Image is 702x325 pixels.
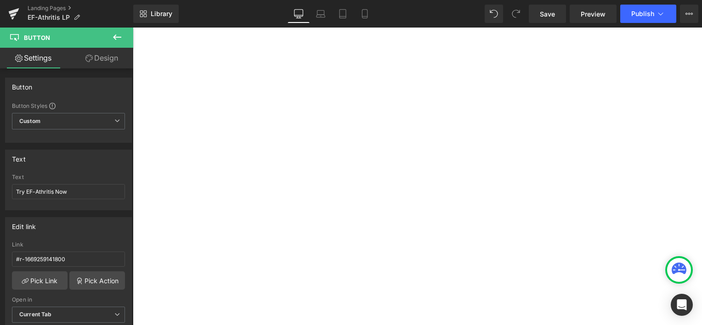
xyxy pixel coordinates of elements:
[24,34,50,41] span: Button
[581,9,606,19] span: Preview
[332,5,354,23] a: Tablet
[133,5,179,23] a: New Library
[12,150,26,163] div: Text
[12,174,125,180] div: Text
[540,9,555,19] span: Save
[620,5,676,23] button: Publish
[631,10,654,17] span: Publish
[12,297,125,303] div: Open in
[570,5,617,23] a: Preview
[310,5,332,23] a: Laptop
[12,218,36,230] div: Edit link
[19,311,52,318] b: Current Tab
[671,294,693,316] div: Open Intercom Messenger
[680,5,698,23] button: More
[288,5,310,23] a: Desktop
[354,5,376,23] a: Mobile
[12,78,32,91] div: Button
[19,118,40,125] b: Custom
[485,5,503,23] button: Undo
[151,10,172,18] span: Library
[12,271,68,290] a: Pick Link
[12,241,125,248] div: Link
[507,5,525,23] button: Redo
[12,102,125,109] div: Button Styles
[12,252,125,267] input: https://your-shop.myshopify.com
[69,271,125,290] a: Pick Action
[28,14,70,21] span: EF-Athritis LP
[68,48,135,68] a: Design
[28,5,133,12] a: Landing Pages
